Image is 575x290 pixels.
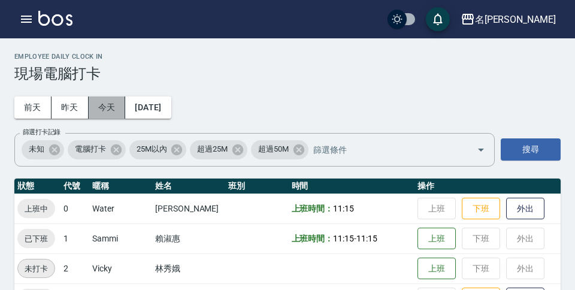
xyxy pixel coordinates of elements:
th: 時間 [289,179,414,194]
td: 林秀娥 [152,253,225,283]
button: 昨天 [52,96,89,119]
th: 操作 [414,179,561,194]
td: Vicky [89,253,152,283]
button: 前天 [14,96,52,119]
span: 25M以內 [129,143,174,155]
td: Water [89,194,152,223]
span: 已下班 [17,232,55,245]
span: 11:15 [356,234,377,243]
button: 搜尋 [501,138,561,161]
th: 暱稱 [89,179,152,194]
h2: Employee Daily Clock In [14,53,561,61]
div: 電腦打卡 [68,140,126,159]
button: save [426,7,450,31]
span: 11:15 [333,234,354,243]
span: 未打卡 [18,262,55,275]
button: 外出 [506,198,544,220]
img: Logo [38,11,72,26]
h3: 現場電腦打卡 [14,65,561,82]
td: Sammi [89,223,152,253]
span: 超過50M [251,143,296,155]
td: - [289,223,414,253]
div: 超過25M [190,140,247,159]
th: 姓名 [152,179,225,194]
button: Open [471,140,491,159]
button: 上班 [417,228,456,250]
td: 0 [60,194,89,223]
span: 11:15 [333,204,354,213]
div: 25M以內 [129,140,187,159]
th: 班別 [225,179,288,194]
td: 2 [60,253,89,283]
button: 上班 [417,258,456,280]
div: 超過50M [251,140,308,159]
td: [PERSON_NAME] [152,194,225,223]
td: 賴淑惠 [152,223,225,253]
button: 今天 [89,96,126,119]
th: 代號 [60,179,89,194]
b: 上班時間： [292,204,334,213]
input: 篩選條件 [310,139,456,160]
span: 電腦打卡 [68,143,113,155]
label: 篩選打卡記錄 [23,128,60,137]
td: 1 [60,223,89,253]
button: [DATE] [125,96,171,119]
button: 下班 [462,198,500,220]
div: 未知 [22,140,64,159]
button: 名[PERSON_NAME] [456,7,561,32]
b: 上班時間： [292,234,334,243]
th: 狀態 [14,179,60,194]
span: 未知 [22,143,52,155]
div: 名[PERSON_NAME] [475,12,556,27]
span: 上班中 [17,203,55,215]
span: 超過25M [190,143,235,155]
